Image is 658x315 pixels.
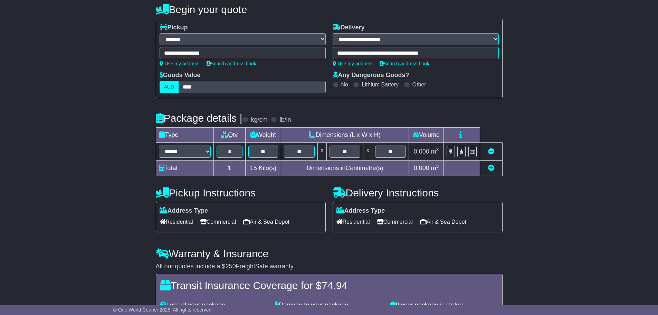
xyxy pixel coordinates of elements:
[251,116,267,124] label: kg/cm
[160,72,201,79] label: Goods Value
[436,147,439,152] sup: 3
[226,263,236,270] span: 250
[488,148,494,155] a: Remove this item
[200,216,236,227] span: Commercial
[341,81,348,88] label: No
[281,128,409,143] td: Dimensions (L x W x H)
[160,216,193,227] span: Residential
[380,61,429,66] a: Search address book
[160,61,200,66] a: Use my address
[363,143,372,161] td: x
[246,128,281,143] td: Weight
[362,81,399,88] label: Lithium Battery
[160,24,188,31] label: Pickup
[156,161,213,176] td: Total
[414,148,429,155] span: 0.000
[431,165,439,172] span: m
[279,116,291,124] label: lb/in
[113,307,213,313] span: © One World Courier 2025. All rights reserved.
[213,128,246,143] td: Qty
[160,280,498,291] h4: Transit Insurance Coverage for $
[207,61,256,66] a: Search address book
[160,81,179,93] label: AUD
[387,302,502,309] div: If your package is stolen
[333,187,503,198] h4: Delivery Instructions
[317,143,326,161] td: x
[409,128,444,143] td: Volume
[156,248,503,259] h4: Warranty & Insurance
[156,263,503,270] div: All our quotes include a $ FreightSafe warranty.
[156,112,242,124] h4: Package details |
[333,61,373,66] a: Use my address
[246,161,281,176] td: Kilo(s)
[160,207,208,215] label: Address Type
[436,164,439,169] sup: 3
[271,302,387,309] div: Damage to your package
[281,161,409,176] td: Dimensions in Centimetre(s)
[322,280,347,291] span: 74.94
[333,72,409,79] label: Any Dangerous Goods?
[412,81,426,88] label: Other
[336,207,385,215] label: Address Type
[488,165,494,172] a: Add new item
[414,165,429,172] span: 0.000
[336,216,370,227] span: Residential
[333,24,365,31] label: Delivery
[157,302,272,309] div: Loss of your package
[420,216,466,227] span: Air & Sea Depot
[213,161,246,176] td: 1
[431,148,439,155] span: m
[377,216,413,227] span: Commercial
[250,165,257,172] span: 15
[156,4,503,15] h4: Begin your quote
[156,128,213,143] td: Type
[243,216,289,227] span: Air & Sea Depot
[156,187,326,198] h4: Pickup Instructions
